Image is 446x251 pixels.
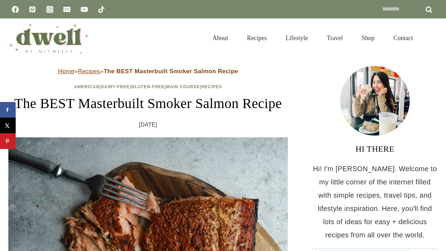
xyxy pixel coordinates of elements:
a: Dairy-Free [101,84,130,89]
a: Main Course [166,84,200,89]
a: Home [58,68,75,75]
a: Instagram [43,2,57,16]
a: Pinterest [25,2,39,16]
a: TikTok [94,2,108,16]
span: | | | | [74,84,222,89]
span: » » [58,68,238,75]
a: Travel [317,26,352,50]
a: Contact [384,26,422,50]
a: YouTube [77,2,91,16]
h1: The BEST Masterbuilt Smoker Salmon Recipe [8,93,288,114]
a: Gluten-Free [131,84,164,89]
a: Recipes [201,84,222,89]
a: Email [60,2,74,16]
h3: HI THERE [312,143,438,155]
a: American [74,84,100,89]
p: Hi! I'm [PERSON_NAME]. Welcome to my little corner of the internet filled with simple recipes, tr... [312,162,438,242]
button: View Search Form [426,32,438,44]
img: DWELL by michelle [8,22,89,54]
a: Shop [352,26,384,50]
a: Recipes [78,68,100,75]
a: Lifestyle [276,26,317,50]
time: [DATE] [139,120,157,130]
a: Recipes [238,26,276,50]
strong: The BEST Masterbuilt Smoker Salmon Recipe [104,68,238,75]
nav: Primary Navigation [203,26,422,50]
a: About [203,26,238,50]
a: Facebook [8,2,22,16]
